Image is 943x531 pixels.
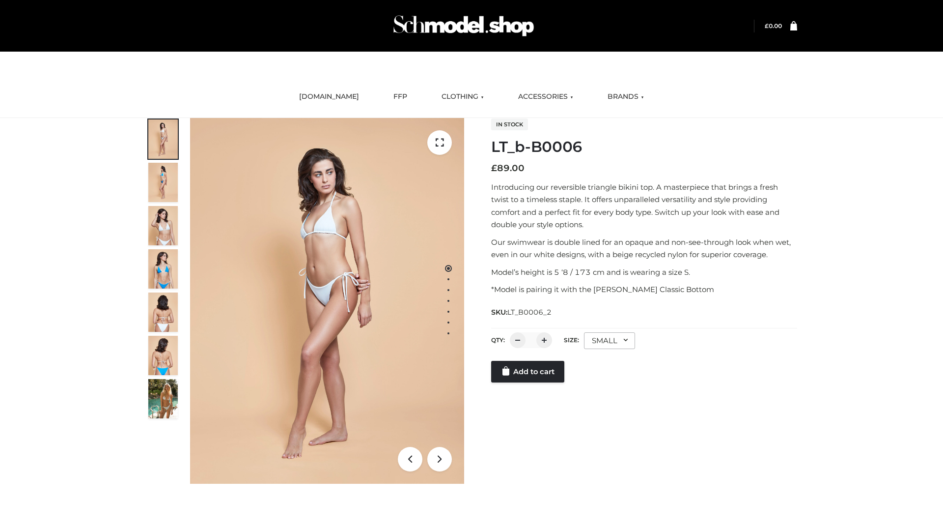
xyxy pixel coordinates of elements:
[491,361,564,383] a: Add to cart
[491,138,797,156] h1: LT_b-B0006
[600,86,651,108] a: BRANDS
[507,308,552,317] span: LT_B0006_2
[148,206,178,245] img: ArielClassicBikiniTop_CloudNine_AzureSky_OW114ECO_3-scaled.jpg
[564,336,579,344] label: Size:
[148,293,178,332] img: ArielClassicBikiniTop_CloudNine_AzureSky_OW114ECO_7-scaled.jpg
[491,236,797,261] p: Our swimwear is double lined for an opaque and non-see-through look when wet, even in our white d...
[765,22,782,29] a: £0.00
[434,86,491,108] a: CLOTHING
[148,249,178,289] img: ArielClassicBikiniTop_CloudNine_AzureSky_OW114ECO_4-scaled.jpg
[292,86,366,108] a: [DOMAIN_NAME]
[491,306,553,318] span: SKU:
[148,163,178,202] img: ArielClassicBikiniTop_CloudNine_AzureSky_OW114ECO_2-scaled.jpg
[765,22,769,29] span: £
[148,379,178,418] img: Arieltop_CloudNine_AzureSky2.jpg
[511,86,581,108] a: ACCESSORIES
[491,336,505,344] label: QTY:
[148,336,178,375] img: ArielClassicBikiniTop_CloudNine_AzureSky_OW114ECO_8-scaled.jpg
[491,163,525,174] bdi: 89.00
[765,22,782,29] bdi: 0.00
[148,119,178,159] img: ArielClassicBikiniTop_CloudNine_AzureSky_OW114ECO_1-scaled.jpg
[491,283,797,296] p: *Model is pairing it with the [PERSON_NAME] Classic Bottom
[491,163,497,174] span: £
[190,118,464,484] img: LT_b-B0006
[386,86,415,108] a: FFP
[390,6,537,45] img: Schmodel Admin 964
[491,266,797,279] p: Model’s height is 5 ‘8 / 173 cm and is wearing a size S.
[491,181,797,231] p: Introducing our reversible triangle bikini top. A masterpiece that brings a fresh twist to a time...
[491,118,528,130] span: In stock
[584,332,635,349] div: SMALL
